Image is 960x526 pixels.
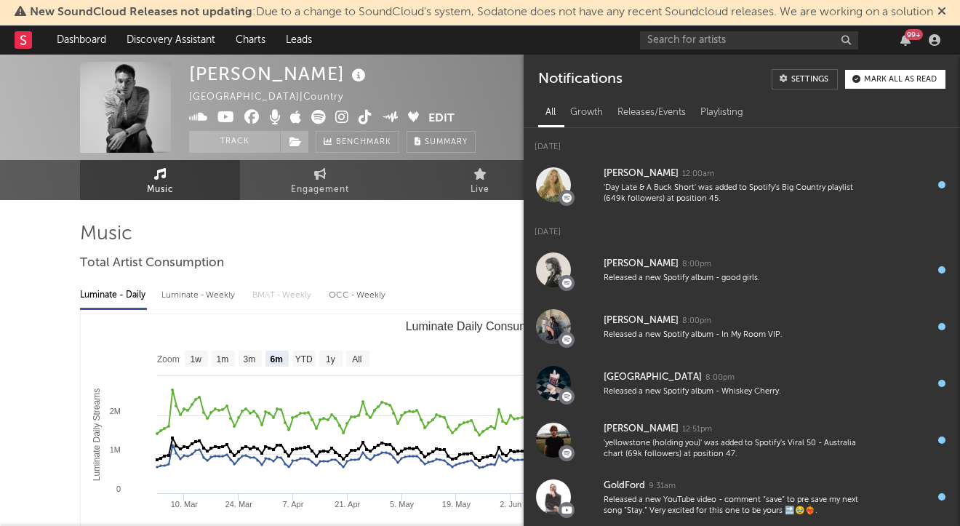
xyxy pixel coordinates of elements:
div: GoldFord [604,477,645,495]
div: Released a new Spotify album - In My Room VIP. [604,330,860,340]
a: [PERSON_NAME]8:00pmReleased a new Spotify album - good girls. [524,242,960,298]
button: Edit [428,110,455,128]
div: [PERSON_NAME] [604,165,679,183]
text: 1m [217,354,229,364]
span: Total Artist Consumption [80,255,224,272]
text: 5. May [390,500,415,509]
div: [PERSON_NAME] [604,255,679,273]
span: Summary [425,138,468,146]
div: Releases/Events [610,100,693,125]
div: [PERSON_NAME] [189,62,369,86]
div: 8:00pm [682,316,711,327]
span: Benchmark [336,134,391,151]
text: Zoom [157,354,180,364]
button: Mark all as read [845,70,945,89]
span: Music [147,181,174,199]
a: Leads [276,25,322,55]
text: Luminate Daily Consumption [406,320,555,332]
div: 'Day Late & A Buck Short' was added to Spotify's Big Country playlist (649k followers) at positio... [604,183,860,205]
a: Discovery Assistant [116,25,225,55]
span: New SoundCloud Releases not updating [30,7,252,18]
div: Released a new YouTube video - comment “save” to pre save my next song “Stay.” Very excited for t... [604,495,860,517]
text: YTD [295,354,313,364]
div: 99 + [905,29,923,40]
a: Engagement [240,160,400,200]
text: All [352,354,361,364]
text: 7. Apr [283,500,304,509]
a: Charts [225,25,276,55]
div: [DATE] [524,213,960,242]
text: 21. Apr [335,500,360,509]
a: GoldFord9:31amReleased a new YouTube video - comment “save” to pre save my next song “Stay.” Very... [524,469,960,525]
div: Released a new Spotify album - Whiskey Cherry. [604,386,860,397]
div: [PERSON_NAME] [604,421,679,438]
a: [PERSON_NAME]12:51pm'yellowstone (holding you)' was added to Spotify's Viral 50 - Australia chart... [524,412,960,469]
div: All [538,100,563,125]
text: 24. Mar [225,500,253,509]
button: 99+ [900,34,911,46]
text: 6m [271,354,283,364]
div: 12:51pm [682,424,712,435]
div: 8:00pm [705,372,735,383]
div: OCC - Weekly [329,283,387,308]
text: 1w [190,354,201,364]
text: 1M [110,445,121,454]
div: 12:00am [682,169,714,180]
a: Live [400,160,560,200]
button: Track [189,131,280,153]
a: Dashboard [47,25,116,55]
div: [PERSON_NAME] [604,312,679,330]
div: Growth [563,100,610,125]
div: Released a new Spotify album - good girls. [604,273,860,284]
a: [PERSON_NAME]8:00pmReleased a new Spotify album - In My Room VIP. [524,298,960,355]
text: 19. May [442,500,471,509]
div: 9:31am [649,481,676,492]
a: Settings [772,69,838,89]
text: 2M [110,407,121,415]
text: 10. Mar [171,500,199,509]
a: [PERSON_NAME]12:00am'Day Late & A Buck Short' was added to Spotify's Big Country playlist (649k f... [524,156,960,213]
div: Notifications [538,69,622,89]
text: 3m [244,354,256,364]
div: 8:00pm [682,259,711,270]
div: Playlisting [693,100,751,125]
span: Engagement [291,181,349,199]
div: 'yellowstone (holding you)' was added to Spotify's Viral 50 - Australia chart (69k followers) at ... [604,438,860,461]
text: Luminate Daily Streams [92,388,102,481]
span: Dismiss [937,7,946,18]
a: [GEOGRAPHIC_DATA]8:00pmReleased a new Spotify album - Whiskey Cherry. [524,355,960,412]
div: Luminate - Daily [80,283,147,308]
a: Music [80,160,240,200]
button: Summary [407,131,476,153]
text: 1y [326,354,335,364]
a: Benchmark [316,131,399,153]
div: [GEOGRAPHIC_DATA] [604,369,702,386]
span: : Due to a change to SoundCloud's system, Sodatone does not have any recent Soundcloud releases. ... [30,7,933,18]
input: Search for artists [640,31,858,49]
div: [DATE] [524,128,960,156]
text: 2. Jun [500,500,521,509]
div: Settings [791,76,828,84]
div: Luminate - Weekly [161,283,238,308]
div: [GEOGRAPHIC_DATA] | Country [189,89,360,106]
div: Mark all as read [864,76,937,84]
span: Live [471,181,489,199]
text: 0 [116,485,121,493]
